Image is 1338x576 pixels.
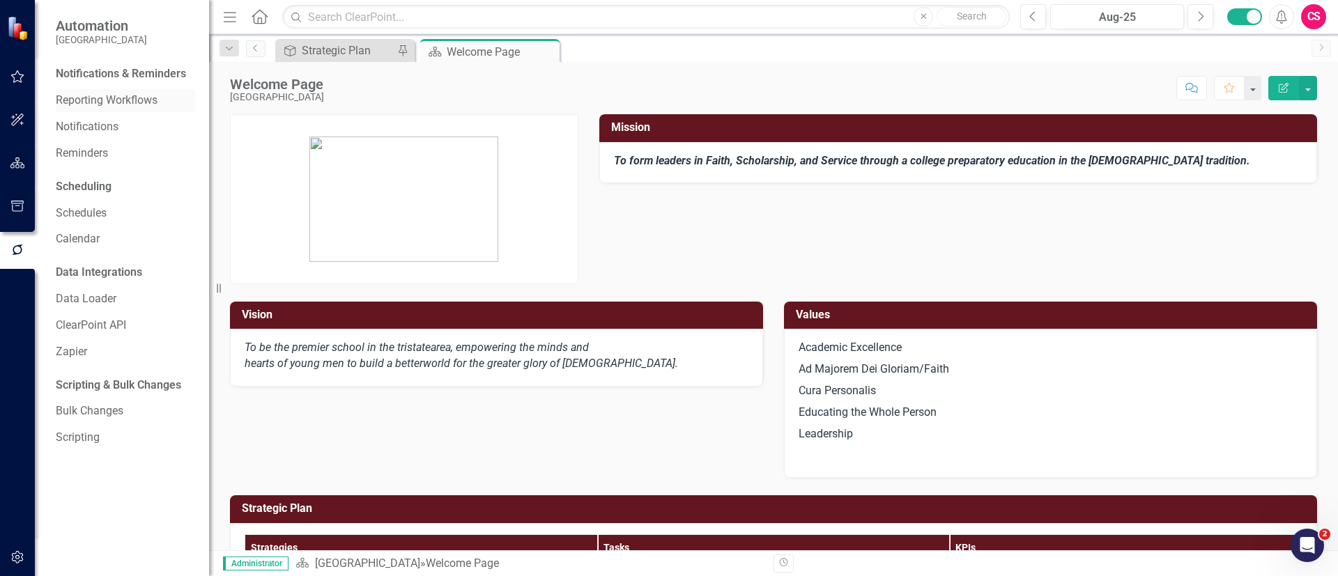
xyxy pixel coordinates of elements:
[426,556,499,570] div: Welcome Page
[614,154,1250,167] strong: To form leaders in Faith, Scholarship, and Service through a college preparatory education in the...
[279,42,394,59] a: Strategic Plan
[1301,4,1326,29] button: CS
[245,341,431,354] em: To be the premier school in the tristate
[245,357,423,370] em: hearts of young men to build a better
[1319,529,1330,540] span: 2
[282,5,1010,29] input: Search ClearPoint...
[56,344,195,360] a: Zapier
[56,34,147,45] small: [GEOGRAPHIC_DATA]
[957,10,987,22] span: Search
[223,556,289,570] span: Administrator
[56,265,142,281] div: Data Integrations
[1050,4,1184,29] button: Aug-25
[56,17,147,34] span: Automation
[56,119,195,135] a: Notifications
[7,15,31,40] img: ClearPoint Strategy
[242,502,1310,515] h3: Strategic Plan
[56,291,195,307] a: Data Loader
[56,179,111,195] div: Scheduling
[56,146,195,162] a: Reminders
[56,93,195,109] a: Reporting Workflows
[230,77,324,92] div: Welcome Page
[56,318,195,334] a: ClearPoint API
[1055,9,1179,26] div: Aug-25
[242,309,756,321] h3: Vision
[56,403,195,419] a: Bulk Changes
[56,66,186,82] div: Notifications & Reminders
[799,340,1302,359] p: Academic Excellence
[611,121,1310,134] h3: Mission
[56,377,181,394] div: Scripting & Bulk Changes
[302,42,394,59] div: Strategic Plan
[447,43,556,61] div: Welcome Page
[796,309,1310,321] h3: Values
[295,556,763,572] div: »
[431,341,589,354] em: area, empowering the minds and
[799,402,1302,423] p: Educating the Whole Person
[56,205,195,221] a: Schedules
[1291,529,1324,562] iframe: Intercom live chat
[799,380,1302,402] p: Cura Personalis
[937,7,1006,26] button: Search
[230,92,324,102] div: [GEOGRAPHIC_DATA]
[423,357,678,370] em: world for the greater glory of [DEMOGRAPHIC_DATA].
[799,423,1302,445] p: Leadership
[56,231,195,247] a: Calendar
[315,556,420,570] a: [GEOGRAPHIC_DATA]
[56,430,195,446] a: Scripting
[799,359,1302,380] p: Ad Majorem Dei Gloriam/Faith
